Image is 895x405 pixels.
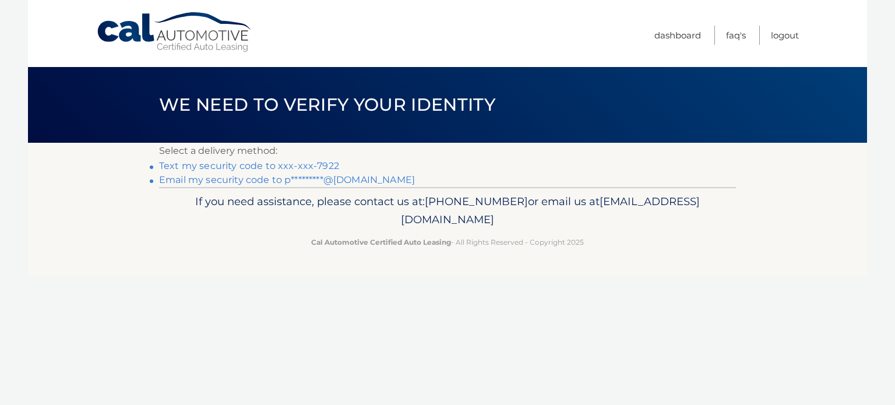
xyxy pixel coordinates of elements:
a: Text my security code to xxx-xxx-7922 [159,160,339,171]
p: - All Rights Reserved - Copyright 2025 [167,236,728,248]
span: We need to verify your identity [159,94,495,115]
p: Select a delivery method: [159,143,736,159]
a: Cal Automotive [96,12,253,53]
span: [PHONE_NUMBER] [425,195,528,208]
a: Dashboard [654,26,701,45]
a: FAQ's [726,26,746,45]
a: Logout [771,26,799,45]
p: If you need assistance, please contact us at: or email us at [167,192,728,230]
a: Email my security code to p*********@[DOMAIN_NAME] [159,174,415,185]
strong: Cal Automotive Certified Auto Leasing [311,238,451,246]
